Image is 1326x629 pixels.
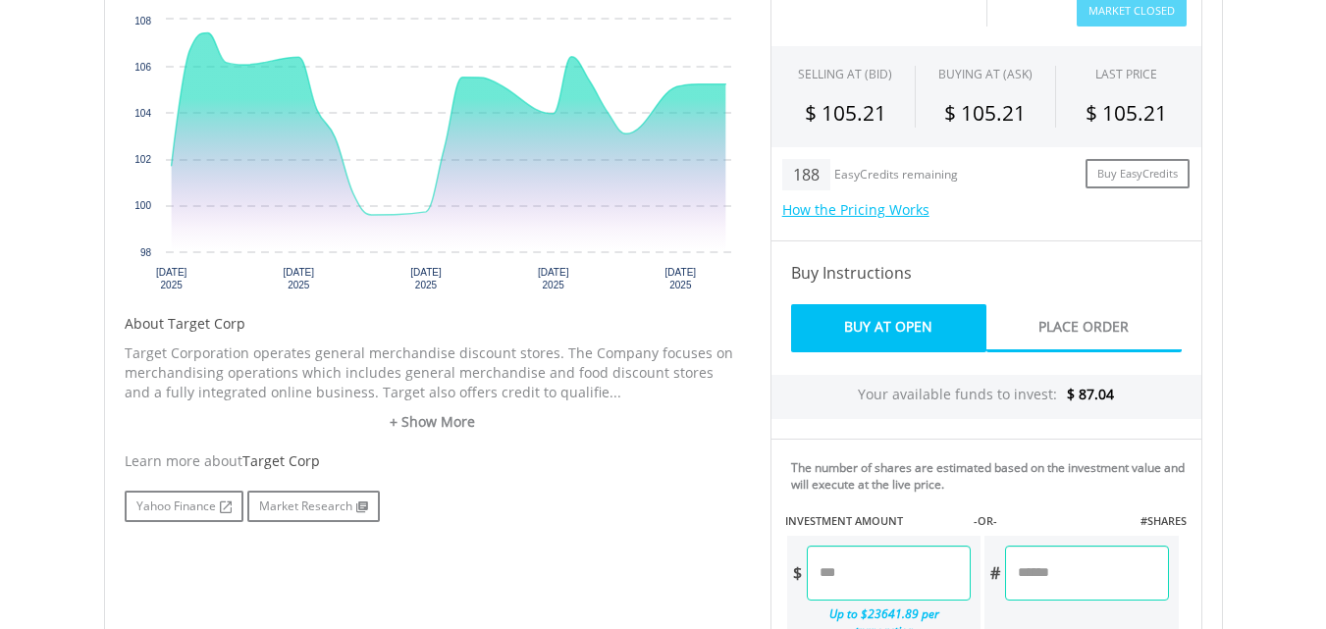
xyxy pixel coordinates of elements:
div: LAST PRICE [1095,66,1157,82]
a: Yahoo Finance [125,491,243,522]
a: How the Pricing Works [782,200,929,219]
span: BUYING AT (ASK) [938,66,1033,82]
label: -OR- [974,513,997,529]
div: 188 [782,159,830,190]
span: Target Corp [242,451,320,470]
text: 108 [134,16,151,26]
text: 104 [134,108,151,119]
text: [DATE] 2025 [410,267,442,290]
div: Learn more about [125,451,741,471]
text: [DATE] 2025 [155,267,186,290]
span: $ 105.21 [805,99,886,127]
a: Buy At Open [791,304,986,352]
h4: Buy Instructions [791,261,1182,285]
text: 98 [139,247,151,258]
text: [DATE] 2025 [537,267,568,290]
text: [DATE] 2025 [283,267,314,290]
label: INVESTMENT AMOUNT [785,513,903,529]
span: $ 105.21 [1086,99,1167,127]
div: The number of shares are estimated based on the investment value and will execute at the live price. [791,459,1193,493]
text: 102 [134,154,151,165]
div: Your available funds to invest: [771,375,1201,419]
div: $ [787,546,807,601]
a: + Show More [125,412,741,432]
a: Market Research [247,491,380,522]
a: Place Order [986,304,1182,352]
text: 100 [134,200,151,211]
span: $ 105.21 [944,99,1026,127]
svg: Interactive chart [125,10,741,304]
div: Chart. Highcharts interactive chart. [125,10,741,304]
text: 106 [134,62,151,73]
div: # [984,546,1005,601]
div: EasyCredits remaining [834,168,958,184]
text: [DATE] 2025 [664,267,696,290]
div: SELLING AT (BID) [798,66,892,82]
span: $ 87.04 [1067,385,1114,403]
label: #SHARES [1140,513,1187,529]
p: Target Corporation operates general merchandise discount stores. The Company focuses on merchandi... [125,343,741,402]
a: Buy EasyCredits [1086,159,1190,189]
h5: About Target Corp [125,314,741,334]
